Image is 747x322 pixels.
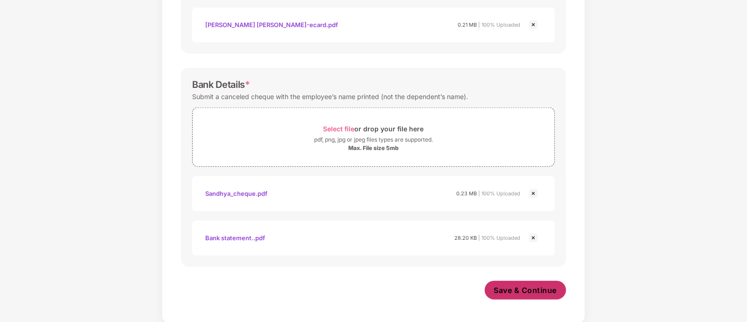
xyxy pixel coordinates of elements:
span: | 100% Uploaded [478,21,520,28]
div: [PERSON_NAME] [PERSON_NAME]-ecard.pdf [205,17,338,33]
span: 0.23 MB [456,190,477,197]
span: | 100% Uploaded [478,190,520,197]
img: svg+xml;base64,PHN2ZyBpZD0iQ3Jvc3MtMjR4MjQiIHhtbG5zPSJodHRwOi8vd3d3LnczLm9yZy8yMDAwL3N2ZyIgd2lkdG... [528,188,539,199]
div: or drop your file here [323,122,424,135]
span: 0.21 MB [458,21,477,28]
span: | 100% Uploaded [478,235,520,241]
img: svg+xml;base64,PHN2ZyBpZD0iQ3Jvc3MtMjR4MjQiIHhtbG5zPSJodHRwOi8vd3d3LnczLm9yZy8yMDAwL3N2ZyIgd2lkdG... [528,19,539,30]
span: 28.20 KB [454,235,477,241]
img: svg+xml;base64,PHN2ZyBpZD0iQ3Jvc3MtMjR4MjQiIHhtbG5zPSJodHRwOi8vd3d3LnczLm9yZy8yMDAwL3N2ZyIgd2lkdG... [528,232,539,243]
div: pdf, png, jpg or jpeg files types are supported. [314,135,433,144]
button: Save & Continue [485,281,567,300]
span: Select file [323,125,355,133]
div: Max. File size 5mb [348,144,399,152]
div: Sandhya_cheque.pdf [205,186,267,201]
div: Submit a canceled cheque with the employee’s name printed (not the dependent’s name). [192,90,468,103]
span: Select fileor drop your file herepdf, png, jpg or jpeg files types are supported.Max. File size 5mb [193,115,554,159]
div: Bank Details [192,79,250,90]
div: Bank statement..pdf [205,230,265,246]
span: Save & Continue [494,285,557,295]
